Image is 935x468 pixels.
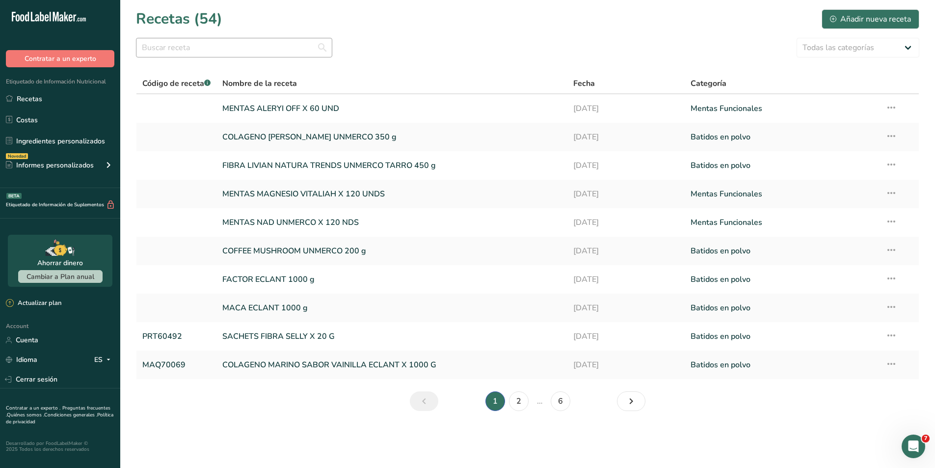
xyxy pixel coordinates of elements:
a: Batidos en polvo [691,155,874,176]
a: MENTAS MAGNESIO VITALIAH X 120 UNDS [222,184,561,204]
a: [DATE] [573,127,679,147]
a: Mentas Funcionales [691,184,874,204]
a: MAQ70069 [142,355,211,375]
a: Batidos en polvo [691,127,874,147]
a: PRT60492 [142,326,211,347]
a: Mentas Funcionales [691,98,874,119]
a: Batidos en polvo [691,355,874,375]
button: Añadir nueva receta [822,9,919,29]
div: Ahorrar dinero [37,258,83,268]
iframe: Intercom live chat [902,435,925,458]
div: Informes personalizados [6,160,94,170]
a: MENTAS ALERYI OFF X 60 UND [222,98,561,119]
a: FIBRA LIVIAN NATURA TRENDS UNMERCO TARRO 450 g [222,155,561,176]
a: Página 2. [509,391,529,411]
a: SACHETS FIBRA SELLY X 20 G [222,326,561,347]
a: Mentas Funcionales [691,212,874,233]
span: 7 [922,435,930,442]
a: Idioma [6,351,37,368]
div: ES [94,354,114,366]
a: Página 6. [551,391,570,411]
button: Contratar a un experto [6,50,114,67]
div: Novedad [6,153,28,159]
a: [DATE] [573,269,679,290]
a: [DATE] [573,355,679,375]
span: Código de receta [142,78,211,89]
span: Fecha [573,78,595,89]
div: Actualizar plan [6,299,61,308]
div: Desarrollado por FoodLabelMaker © 2025 Todos los derechos reservados [6,440,114,452]
a: Condiciones generales . [44,412,97,418]
a: Página anterior [410,391,438,411]
a: Batidos en polvo [691,326,874,347]
a: [DATE] [573,298,679,318]
span: Cambiar a Plan anual [27,272,94,281]
a: FACTOR ECLANT 1000 g [222,269,561,290]
a: MENTAS NAD UNMERCO X 120 NDS [222,212,561,233]
input: Buscar receta [136,38,332,57]
button: Cambiar a Plan anual [18,270,103,283]
span: Nombre de la receta [222,78,297,89]
a: Política de privacidad [6,412,113,425]
div: BETA [6,193,22,199]
a: Contratar a un experto . [6,405,60,412]
a: COFFEE MUSHROOM UNMERCO 200 g [222,241,561,261]
div: Añadir nueva receta [830,13,911,25]
span: Categoría [691,78,726,89]
a: MACA ECLANT 1000 g [222,298,561,318]
a: [DATE] [573,155,679,176]
a: Preguntas frecuentes . [6,405,110,418]
a: Batidos en polvo [691,269,874,290]
a: [DATE] [573,184,679,204]
a: Quiénes somos . [7,412,44,418]
a: COLAGENO [PERSON_NAME] UNMERCO 350 g [222,127,561,147]
a: Batidos en polvo [691,241,874,261]
a: [DATE] [573,98,679,119]
a: [DATE] [573,326,679,347]
a: [DATE] [573,212,679,233]
a: Siguiente página [617,391,645,411]
a: [DATE] [573,241,679,261]
h1: Recetas (54) [136,8,222,30]
a: Batidos en polvo [691,298,874,318]
a: COLAGENO MARINO SABOR VAINILLA ECLANT X 1000 G [222,355,561,375]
